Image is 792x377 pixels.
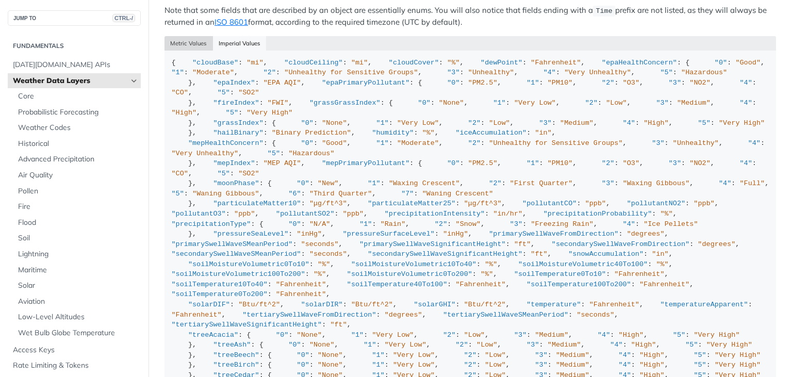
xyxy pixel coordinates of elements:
span: "temperatureApparent" [660,301,748,308]
a: Advanced Precipitation [13,152,141,167]
a: Core [13,89,141,104]
span: "%" [422,129,435,137]
span: "CO" [172,89,188,96]
span: "Hazardous" [288,150,334,157]
span: "Unhealthy" [673,139,719,147]
span: "2" [263,69,276,76]
span: "grassIndex" [213,119,263,127]
span: "moonPhase" [213,179,259,187]
span: "Very High" [715,361,761,369]
span: "pollutantSO2" [276,210,334,218]
span: "PM10" [548,159,573,167]
span: "secondarySwellWaveSignificantHeight" [368,250,522,258]
span: Soil [18,233,138,243]
span: "Snow" [456,220,481,228]
span: "SO2" [238,170,259,177]
span: "High" [639,351,665,359]
span: "High" [639,361,665,369]
span: "3" [447,69,459,76]
span: "1" [372,351,384,359]
span: "Ice Pellets" [643,220,698,228]
span: "6" [288,190,301,198]
span: "4" [623,220,635,228]
span: "epaIndex" [213,79,255,87]
button: Metric Values [164,36,213,51]
span: "Very High" [246,109,292,117]
a: Flood [13,215,141,231]
span: "pollutantO3" [172,210,226,218]
span: "5" [172,190,184,198]
span: "4" [740,79,752,87]
span: Low-Level Altitudes [18,312,138,322]
span: "cloudCover" [389,59,439,67]
p: Note that some fields that are described by an object are essentially enums. You will also notice... [164,5,776,28]
span: "grassGrassIndex" [309,99,381,107]
a: Probabilistic Forecasting [13,105,141,120]
span: "None" [309,341,335,349]
span: "Very Low" [372,331,414,339]
span: Pollen [18,186,138,196]
span: "O3" [623,159,639,167]
span: "soilMoistureVolumetric40To100" [518,260,648,268]
span: "μg/ft^3" [464,200,502,207]
span: "precipitationIntensity" [385,210,485,218]
span: "cloudCeiling" [284,59,342,67]
span: "primarySwellWaveSMeanPeriod" [172,240,293,248]
span: "soilMoistureVolumetric10To40" [351,260,476,268]
span: "5" [694,361,706,369]
span: "O3" [623,79,639,87]
span: "Fahrenheit" [455,281,505,288]
span: "5" [694,351,706,359]
span: "cloudBase" [192,59,238,67]
span: "epaHealthConcern" [602,59,677,67]
span: "snowAccumulation" [568,250,643,258]
span: "2" [602,79,614,87]
span: "NO2" [689,159,711,167]
span: "Medium" [677,99,711,107]
span: "4" [719,179,731,187]
span: "0" [447,159,459,167]
span: "Third Quarter" [309,190,372,198]
span: "Very Low" [393,351,435,359]
span: "soilTemperature0To200" [172,290,268,298]
span: Solar [18,281,138,291]
a: Solar [13,278,141,293]
span: "Very Unhealthy" [564,69,631,76]
span: "MEP AQI" [263,159,301,167]
span: "Fahrenheit" [589,301,639,308]
span: "soilTemperature0To10" [514,270,606,278]
span: "%" [481,270,493,278]
span: "3" [526,341,539,349]
span: "4" [619,351,631,359]
span: "0" [276,331,288,339]
span: "New" [318,179,339,187]
span: "1" [372,361,384,369]
span: "Unhealthy for Sensitive Groups" [489,139,622,147]
span: "Low" [476,341,498,349]
span: "None" [318,361,343,369]
a: Low-Level Altitudes [13,309,141,325]
span: "Fahrenheit" [639,281,689,288]
span: "Hazardous" [681,69,727,76]
span: "High" [172,109,197,117]
span: "PM2.5" [468,79,498,87]
a: Pollen [13,184,141,199]
span: "Btu/ft^2" [464,301,506,308]
span: "Fahrenheit" [531,59,581,67]
span: Access Keys [13,345,138,355]
span: Flood [18,218,138,228]
span: "Low" [489,119,510,127]
a: Weather Data LayersHide subpages for Weather Data Layers [8,73,141,89]
span: "2" [464,361,476,369]
span: "soilMoistureVolumetric0To200" [347,270,472,278]
span: "2" [464,351,476,359]
span: "NO2" [689,79,711,87]
span: "Binary Prediction" [272,129,351,137]
span: "5" [218,89,230,96]
span: "Moderate" [397,139,439,147]
span: "Waning Crescent" [422,190,493,198]
span: "None" [322,119,347,127]
span: "treeBirch" [213,361,259,369]
span: "soilTemperature40To100" [347,281,447,288]
span: "fireIndex" [213,99,259,107]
